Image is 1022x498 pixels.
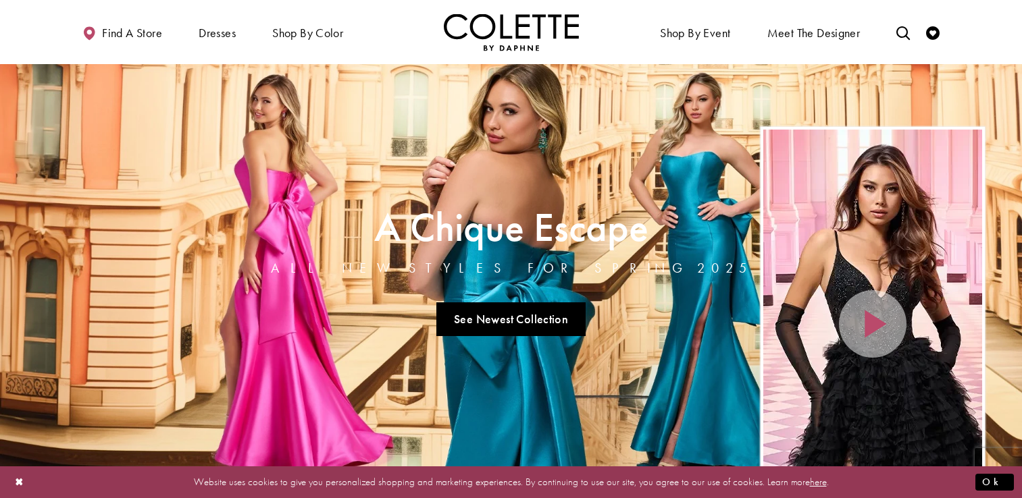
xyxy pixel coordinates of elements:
a: Toggle search [893,13,913,51]
a: See Newest Collection A Chique Escape All New Styles For Spring 2025 [436,302,586,336]
a: Find a store [79,13,165,51]
a: Check Wishlist [923,13,943,51]
span: Shop by color [269,13,347,51]
span: Meet the designer [767,26,861,40]
a: here [810,475,827,489]
ul: Slider Links [267,297,756,341]
a: Visit Home Page [444,13,579,51]
span: Find a store [102,26,162,40]
img: Colette by Daphne [444,13,579,51]
span: Shop By Event [657,13,734,51]
span: Shop by color [272,26,343,40]
button: Submit Dialog [975,474,1014,491]
span: Dresses [199,26,236,40]
button: Close Dialog [8,470,31,494]
p: Website uses cookies to give you personalized shopping and marketing experiences. By continuing t... [97,473,925,491]
span: Dresses [195,13,239,51]
a: Meet the designer [764,13,864,51]
span: Shop By Event [660,26,730,40]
